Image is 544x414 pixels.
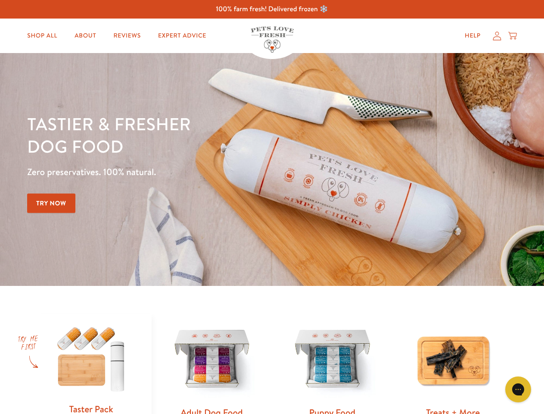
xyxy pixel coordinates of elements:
[251,26,294,53] img: Pets Love Fresh
[458,27,488,44] a: Help
[106,27,147,44] a: Reviews
[151,27,213,44] a: Expert Advice
[20,27,64,44] a: Shop All
[501,373,535,405] iframe: Gorgias live chat messenger
[27,164,354,180] p: Zero preservatives. 100% natural.
[27,194,75,213] a: Try Now
[27,113,354,157] h1: Tastier & fresher dog food
[68,27,103,44] a: About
